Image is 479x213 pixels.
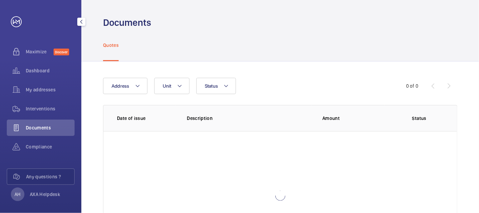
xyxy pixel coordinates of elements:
[163,83,172,89] span: Unit
[26,86,75,93] span: My addresses
[26,124,75,131] span: Documents
[205,83,218,89] span: Status
[26,48,54,55] span: Maximize
[103,42,119,49] p: Quotes
[103,78,147,94] button: Address
[54,49,69,55] span: Discover
[15,191,20,198] p: AH
[196,78,236,94] button: Status
[30,191,60,198] p: AXA Helpdesk
[395,115,443,122] p: Status
[26,143,75,150] span: Compliance
[187,115,312,122] p: Description
[26,67,75,74] span: Dashboard
[117,115,176,122] p: Date of issue
[103,16,151,29] h1: Documents
[26,105,75,112] span: Interventions
[322,115,384,122] p: Amount
[112,83,129,89] span: Address
[26,173,74,180] span: Any questions ?
[154,78,189,94] button: Unit
[406,83,418,89] div: 0 of 0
